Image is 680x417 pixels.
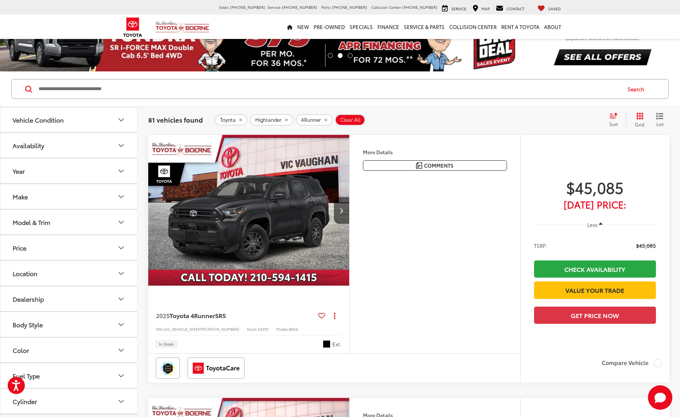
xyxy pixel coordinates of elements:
[255,117,282,123] span: Highlander
[156,326,164,332] span: VIN:
[636,242,656,249] span: $45,085
[332,4,367,10] span: [PHONE_NUMBER]
[13,116,64,123] div: Vehicle Condition
[159,342,173,346] span: In Stock
[402,15,447,39] a: Service & Parts: Opens in a new tab
[13,321,43,328] div: Body Style
[117,269,126,278] div: Location
[402,4,437,10] span: [PHONE_NUMBER]
[117,371,126,380] div: Fuel Type
[164,326,239,332] span: [US_VEHICLE_IDENTIFICATION_NUMBER]
[481,6,490,11] span: Map
[323,340,330,348] span: Black
[0,286,138,311] button: DealershipDealership
[117,320,126,329] div: Body Style
[375,15,402,39] a: Finance
[548,6,561,11] span: Saved
[447,15,499,39] a: Collision Center
[416,162,422,169] img: Comments
[606,112,626,128] button: Select sort value
[534,307,656,324] button: Get Price Now
[335,114,365,126] button: Clear All
[648,385,672,410] button: Toggle Chat Window
[155,21,210,34] img: Vic Vaughan Toyota of Boerne
[587,221,597,228] span: Less
[334,197,349,224] button: Next image
[440,4,468,12] a: Service
[13,346,29,354] div: Color
[189,359,243,377] img: ToyotaCare Vic Vaughan Toyota of Boerne Boerne TX
[38,80,620,98] input: Search by Make, Model, or Keyword
[534,200,656,208] span: [DATE] Price:
[536,4,563,12] a: My Saved Vehicles
[289,326,298,332] span: 8664
[13,244,26,251] div: Price
[267,4,281,10] span: Service
[148,115,203,124] span: 81 vehicles found
[13,270,37,277] div: Location
[363,149,507,155] h4: More Details
[148,135,350,286] a: 2025 Toyota 4Runner SR52025 Toyota 4Runner SR52025 Toyota 4Runner SR52025 Toyota 4Runner SR5
[347,15,375,39] a: Specials
[311,15,347,39] a: Pre-Owned
[156,311,315,320] a: 2025Toyota 4RunnerSR5
[609,121,618,127] span: Sort
[635,121,644,128] span: Grid
[334,312,335,318] span: dropdown dots
[0,210,138,234] button: Model & TrimModel & Trim
[321,4,331,10] span: Parts
[499,15,542,39] a: Rent a Toyota
[215,311,226,320] span: SR5
[534,260,656,278] a: Check Availability
[13,218,50,226] div: Model & Trim
[0,107,138,132] button: Vehicle ConditionVehicle Condition
[332,341,342,348] span: Ext.
[371,4,401,10] span: Collision Center
[542,15,563,39] a: About
[118,15,147,40] img: Toyota
[219,4,229,10] span: Sales
[285,15,295,39] a: Home
[215,114,248,126] button: remove Toyota
[148,135,350,286] img: 2025 Toyota 4Runner SR5
[494,4,526,12] a: Contact
[13,193,28,200] div: Make
[117,115,126,124] div: Vehicle Condition
[170,311,215,320] span: Toyota 4Runner
[656,121,664,127] span: List
[301,117,321,123] span: 4Runner
[0,389,138,414] button: CylinderCylinder
[156,311,170,320] span: 2025
[626,112,650,128] button: Grid View
[117,397,126,406] div: Cylinder
[282,4,317,10] span: [PHONE_NUMBER]
[13,372,40,379] div: Fuel Type
[117,192,126,201] div: Make
[295,15,311,39] a: New
[258,326,269,332] span: 53091
[117,346,126,355] div: Color
[117,141,126,150] div: Availability
[117,166,126,176] div: Year
[13,295,44,302] div: Dealership
[148,135,350,286] div: 2025 Toyota 4Runner SR5 0
[0,184,138,209] button: MakeMake
[247,326,258,332] span: Stock:
[276,326,289,332] span: Model:
[451,6,466,11] span: Service
[296,114,333,126] button: remove 4Runner
[230,4,265,10] span: [PHONE_NUMBER]
[117,294,126,304] div: Dealership
[220,117,236,123] span: Toyota
[534,281,656,299] a: Value Your Trade
[648,385,672,410] svg: Start Chat
[117,218,126,227] div: Model & Trim
[0,133,138,158] button: AvailabilityAvailability
[0,235,138,260] button: PricePrice
[363,160,507,171] button: Comments
[0,338,138,362] button: ColorColor
[0,363,138,388] button: Fuel TypeFuel Type
[13,398,37,405] div: Cylinder
[250,114,293,126] button: remove Highlander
